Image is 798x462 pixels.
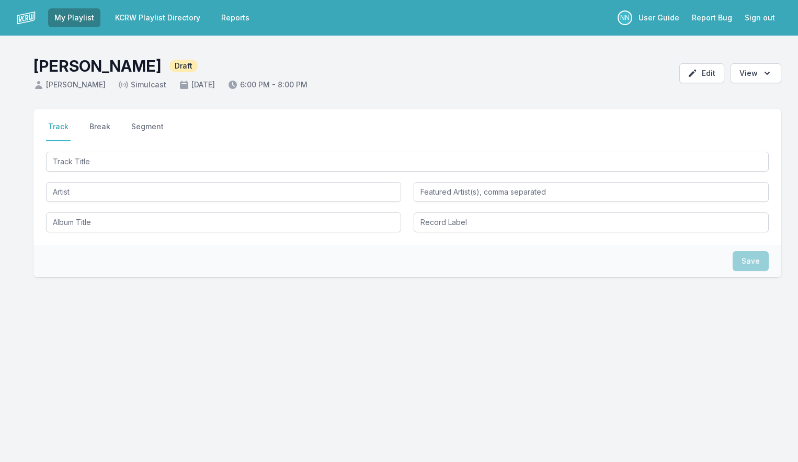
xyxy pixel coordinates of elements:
input: Track Title [46,152,769,172]
span: Simulcast [118,80,166,90]
button: Open options [731,63,781,83]
button: Track [46,121,71,141]
span: Draft [169,60,198,72]
a: My Playlist [48,8,100,27]
h1: [PERSON_NAME] [33,57,161,75]
button: Edit [679,63,724,83]
span: 6:00 PM - 8:00 PM [227,80,307,90]
input: Record Label [414,212,769,232]
a: User Guide [632,8,686,27]
input: Album Title [46,212,401,232]
a: Reports [215,8,256,27]
button: Sign out [738,8,781,27]
span: [DATE] [179,80,215,90]
a: Report Bug [686,8,738,27]
input: Featured Artist(s), comma separated [414,182,769,202]
span: [PERSON_NAME] [33,80,106,90]
input: Artist [46,182,401,202]
img: logo-white-87cec1fa9cbef997252546196dc51331.png [17,8,36,27]
button: Save [733,251,769,271]
p: Nassir Nassirzadeh [618,10,632,25]
button: Segment [129,121,166,141]
button: Break [87,121,112,141]
a: KCRW Playlist Directory [109,8,207,27]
